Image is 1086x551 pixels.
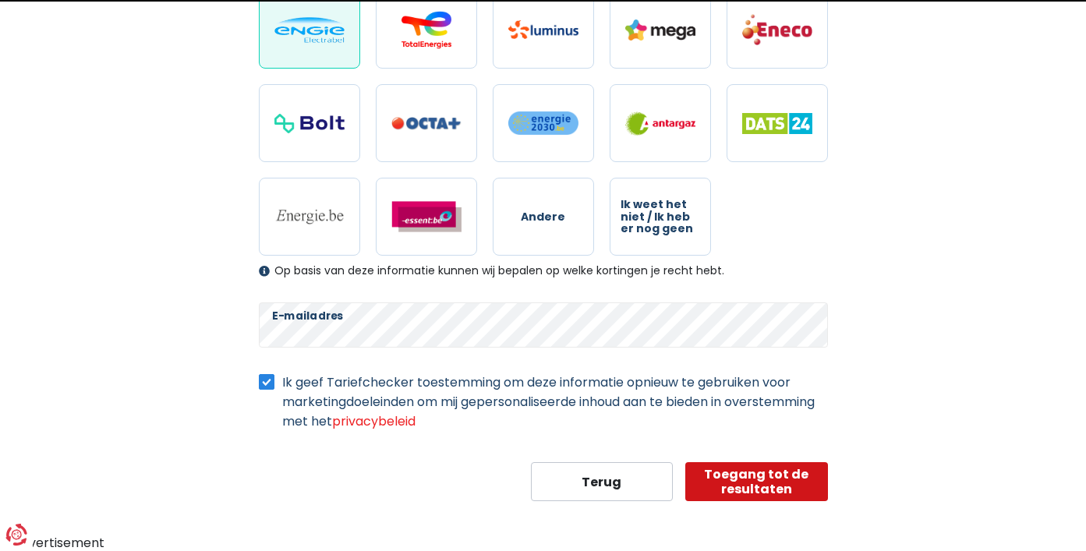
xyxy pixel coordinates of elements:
img: Eneco [742,13,812,46]
img: Octa+ [391,117,462,130]
img: Total Energies / Lampiris [391,11,462,48]
img: Engie / Electrabel [274,17,345,43]
img: Dats 24 [742,113,812,134]
label: Ik geef Tariefchecker toestemming om deze informatie opnieuw te gebruiken voor marketingdoeleinde... [282,373,828,431]
img: Bolt [274,114,345,133]
button: Terug [531,462,674,501]
button: Toegang tot de resultaten [685,462,828,501]
img: Luminus [508,20,578,39]
span: Ik weet het niet / Ik heb er nog geen [621,199,700,235]
img: Energie2030 [508,111,578,136]
img: Mega [625,19,695,41]
a: privacybeleid [332,412,416,430]
span: Andere [521,211,565,223]
img: Energie.be [274,208,345,225]
img: Antargaz [625,111,695,136]
img: Essent [391,201,462,232]
div: Op basis van deze informatie kunnen wij bepalen op welke kortingen je recht hebt. [259,264,828,277]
